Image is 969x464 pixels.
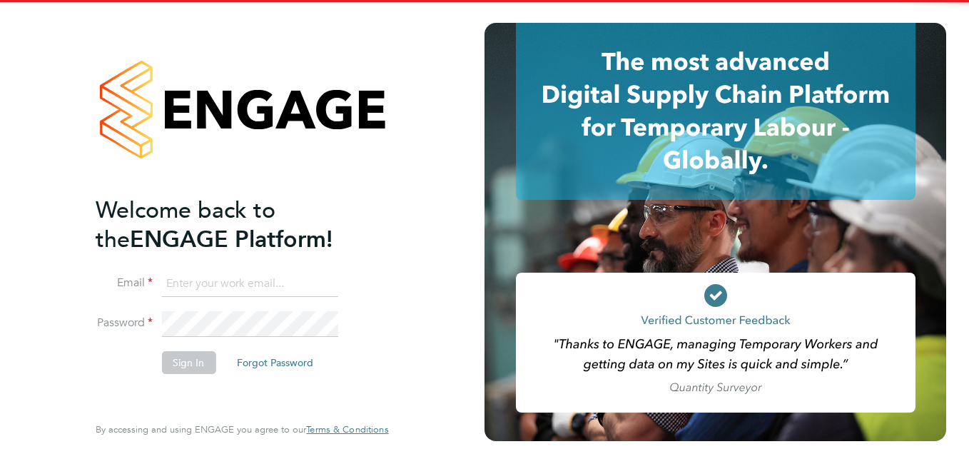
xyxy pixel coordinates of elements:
span: Terms & Conditions [306,423,388,435]
a: Terms & Conditions [306,424,388,435]
label: Password [96,316,153,331]
label: Email [96,276,153,291]
input: Enter your work email... [161,271,338,297]
span: Welcome back to the [96,196,275,253]
h2: ENGAGE Platform! [96,196,374,254]
button: Forgot Password [225,351,325,374]
button: Sign In [161,351,215,374]
span: By accessing and using ENGAGE you agree to our [96,423,388,435]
